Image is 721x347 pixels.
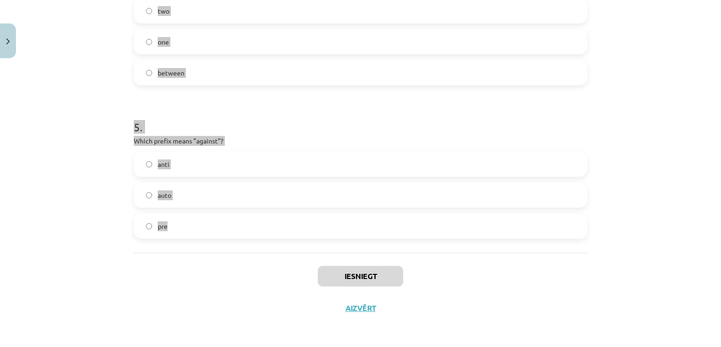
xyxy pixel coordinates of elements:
[158,221,168,231] span: pre
[146,39,152,45] input: one
[318,266,403,287] button: Iesniegt
[158,68,184,78] span: between
[146,192,152,198] input: auto
[146,70,152,76] input: between
[146,8,152,14] input: two
[146,161,152,167] input: anti
[343,303,378,313] button: Aizvērt
[158,159,169,169] span: anti
[134,136,587,146] p: Which prefix means "against"?
[146,223,152,229] input: pre
[158,37,169,47] span: one
[158,6,169,16] span: two
[158,190,171,200] span: auto
[134,104,587,133] h1: 5 .
[6,38,10,45] img: icon-close-lesson-0947bae3869378f0d4975bcd49f059093ad1ed9edebbc8119c70593378902aed.svg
